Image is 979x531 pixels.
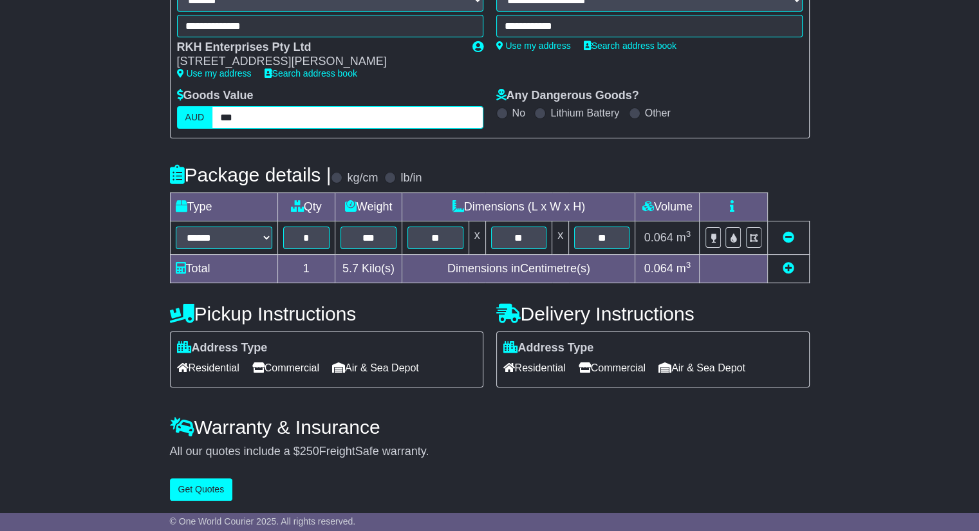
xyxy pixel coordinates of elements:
[496,303,810,324] h4: Delivery Instructions
[177,68,252,79] a: Use my address
[177,41,460,55] div: RKH Enterprises Pty Ltd
[170,445,810,459] div: All our quotes include a $ FreightSafe warranty.
[686,229,691,239] sup: 3
[496,41,571,51] a: Use my address
[277,192,335,221] td: Qty
[332,358,419,378] span: Air & Sea Depot
[177,358,239,378] span: Residential
[400,171,422,185] label: lb/in
[177,55,460,69] div: [STREET_ADDRESS][PERSON_NAME]
[503,341,594,355] label: Address Type
[644,231,673,244] span: 0.064
[783,231,794,244] a: Remove this item
[550,107,619,119] label: Lithium Battery
[635,192,700,221] td: Volume
[469,221,485,254] td: x
[342,262,359,275] span: 5.7
[277,254,335,283] td: 1
[335,192,402,221] td: Weight
[300,445,319,458] span: 250
[177,89,254,103] label: Goods Value
[686,260,691,270] sup: 3
[170,164,331,185] h4: Package details |
[496,89,639,103] label: Any Dangerous Goods?
[402,254,635,283] td: Dimensions in Centimetre(s)
[170,478,233,501] button: Get Quotes
[347,171,378,185] label: kg/cm
[170,416,810,438] h4: Warranty & Insurance
[252,358,319,378] span: Commercial
[658,358,745,378] span: Air & Sea Depot
[512,107,525,119] label: No
[676,262,691,275] span: m
[676,231,691,244] span: m
[579,358,646,378] span: Commercial
[644,262,673,275] span: 0.064
[552,221,569,254] td: x
[177,341,268,355] label: Address Type
[783,262,794,275] a: Add new item
[170,303,483,324] h4: Pickup Instructions
[265,68,357,79] a: Search address book
[402,192,635,221] td: Dimensions (L x W x H)
[335,254,402,283] td: Kilo(s)
[170,254,277,283] td: Total
[584,41,676,51] a: Search address book
[170,192,277,221] td: Type
[645,107,671,119] label: Other
[170,516,356,526] span: © One World Courier 2025. All rights reserved.
[177,106,213,129] label: AUD
[503,358,566,378] span: Residential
